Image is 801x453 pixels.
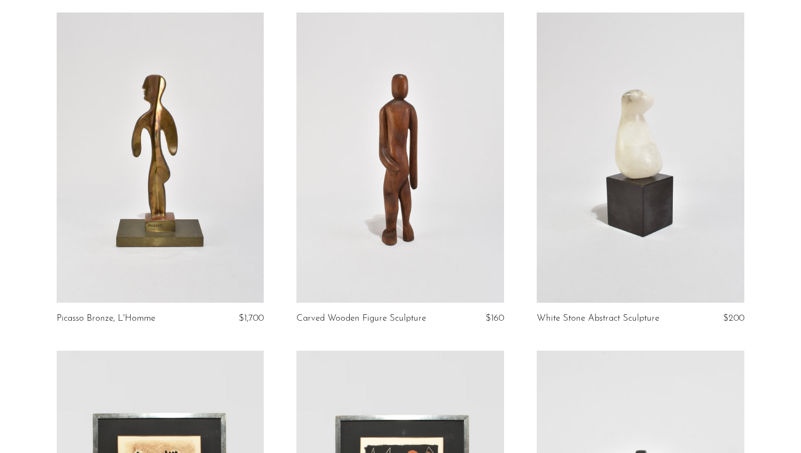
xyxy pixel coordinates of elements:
[537,314,659,323] a: White Stone Abstract Sculpture
[57,314,155,323] a: Picasso Bronze, L'Homme
[239,314,264,323] span: $1,700
[486,314,504,323] span: $160
[723,314,744,323] span: $200
[296,314,426,323] a: Carved Wooden Figure Sculpture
